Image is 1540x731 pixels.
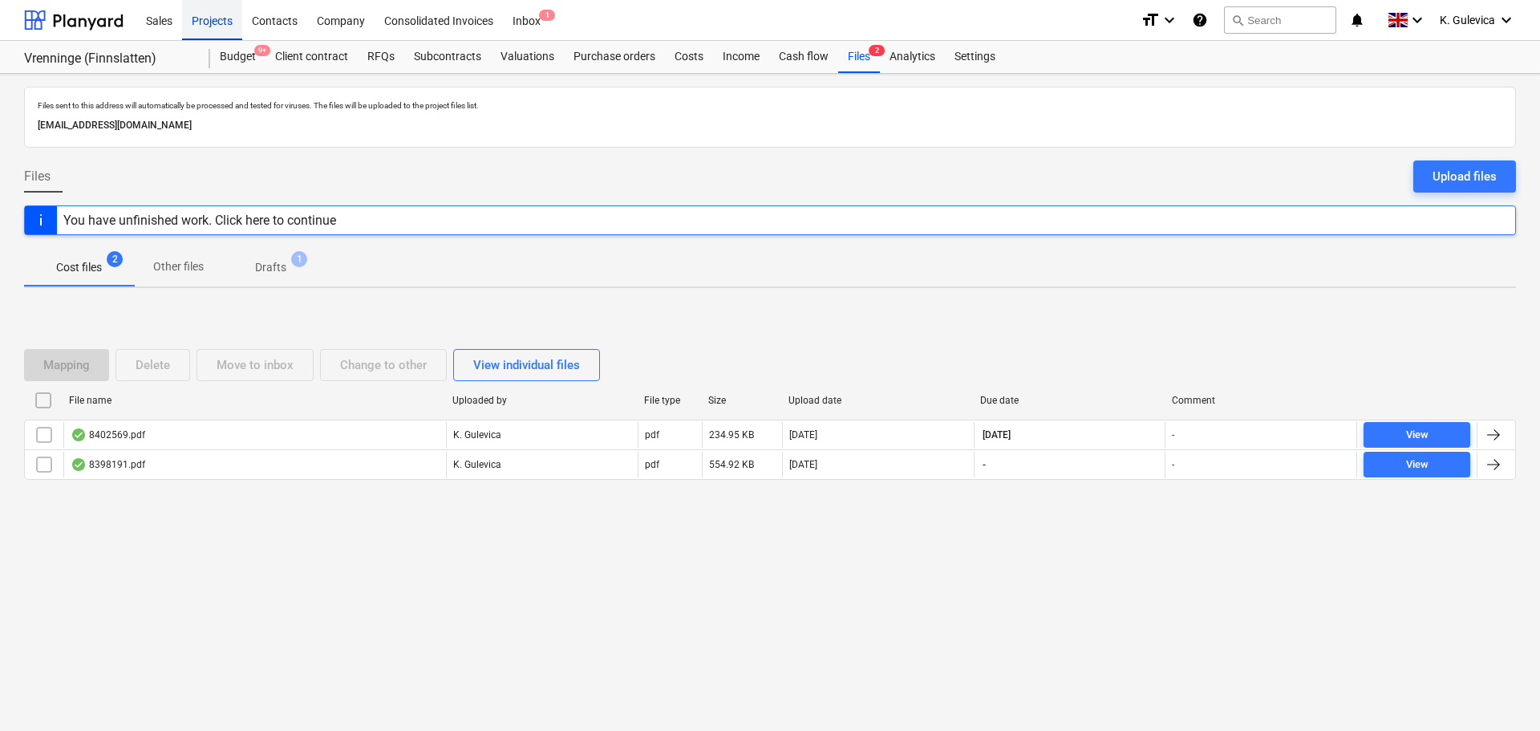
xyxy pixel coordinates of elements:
[404,41,491,73] a: Subcontracts
[665,41,713,73] a: Costs
[1231,14,1244,26] span: search
[789,429,817,441] div: [DATE]
[153,258,204,275] p: Other files
[358,41,404,73] a: RFQs
[981,428,1012,442] span: [DATE]
[869,45,885,56] span: 2
[71,458,145,471] div: 8398191.pdf
[69,395,440,406] div: File name
[291,251,307,267] span: 1
[1160,10,1179,30] i: keyboard_arrow_down
[255,259,286,276] p: Drafts
[1364,452,1470,477] button: View
[981,458,987,472] span: -
[254,45,270,56] span: 9+
[1172,429,1174,441] div: -
[453,458,501,472] p: K. Gulevica
[71,428,87,441] div: OCR finished
[210,41,265,73] a: Budget9+
[1497,10,1516,30] i: keyboard_arrow_down
[38,100,1502,111] p: Files sent to this address will automatically be processed and tested for viruses. The files will...
[838,41,880,73] div: Files
[564,41,665,73] a: Purchase orders
[709,429,754,441] div: 234.95 KB
[1406,456,1429,474] div: View
[265,41,358,73] a: Client contract
[1172,395,1351,406] div: Comment
[1224,6,1336,34] button: Search
[56,259,102,276] p: Cost files
[1141,10,1160,30] i: format_size
[453,349,600,381] button: View individual files
[539,10,555,21] span: 1
[1440,14,1495,26] span: K. Gulevica
[1192,10,1208,30] i: Knowledge base
[880,41,945,73] a: Analytics
[709,459,754,470] div: 554.92 KB
[63,213,336,228] div: You have unfinished work. Click here to continue
[789,459,817,470] div: [DATE]
[980,395,1159,406] div: Due date
[645,459,659,470] div: pdf
[24,167,51,186] span: Files
[769,41,838,73] a: Cash flow
[38,117,1502,134] p: [EMAIL_ADDRESS][DOMAIN_NAME]
[71,458,87,471] div: OCR finished
[1172,459,1174,470] div: -
[71,428,145,441] div: 8402569.pdf
[24,51,191,67] div: Vrenninge (Finnslatten)
[452,395,631,406] div: Uploaded by
[1460,654,1540,731] iframe: Chat Widget
[1408,10,1427,30] i: keyboard_arrow_down
[644,395,695,406] div: File type
[210,41,265,73] div: Budget
[453,428,501,442] p: K. Gulevica
[473,355,580,376] div: View individual files
[708,395,776,406] div: Size
[1413,160,1516,193] button: Upload files
[645,429,659,441] div: pdf
[491,41,564,73] a: Valuations
[713,41,769,73] a: Income
[1364,422,1470,448] button: View
[1349,10,1365,30] i: notifications
[945,41,1005,73] a: Settings
[788,395,967,406] div: Upload date
[1406,426,1429,445] div: View
[107,251,123,267] span: 2
[1433,166,1497,187] div: Upload files
[838,41,880,73] a: Files2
